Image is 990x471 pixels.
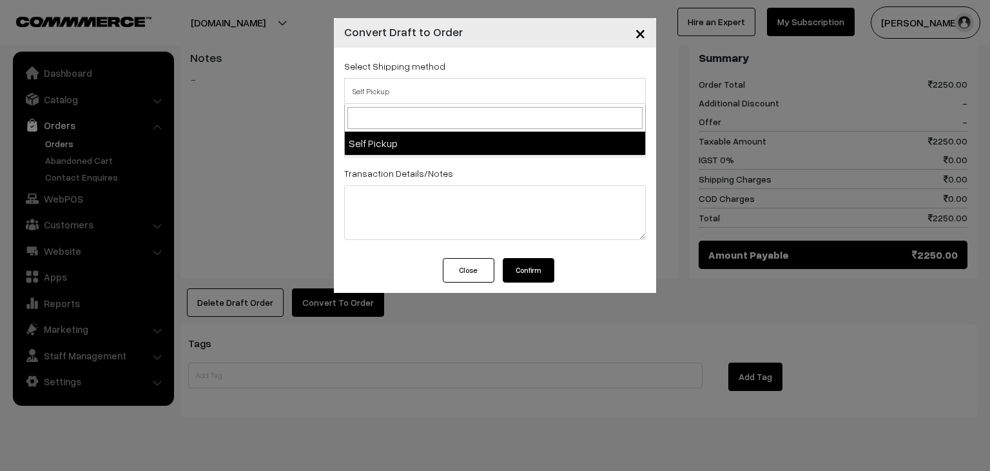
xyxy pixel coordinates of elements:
[635,21,646,45] span: ×
[344,59,445,73] label: Select Shipping method
[345,132,645,155] li: Self Pickup
[625,13,656,53] button: Close
[344,78,646,104] span: Self Pickup
[443,258,494,283] button: Close
[344,166,453,180] label: Transaction Details/Notes
[344,23,463,41] h4: Convert Draft to Order
[345,80,645,103] span: Self Pickup
[503,258,554,283] button: Confirm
